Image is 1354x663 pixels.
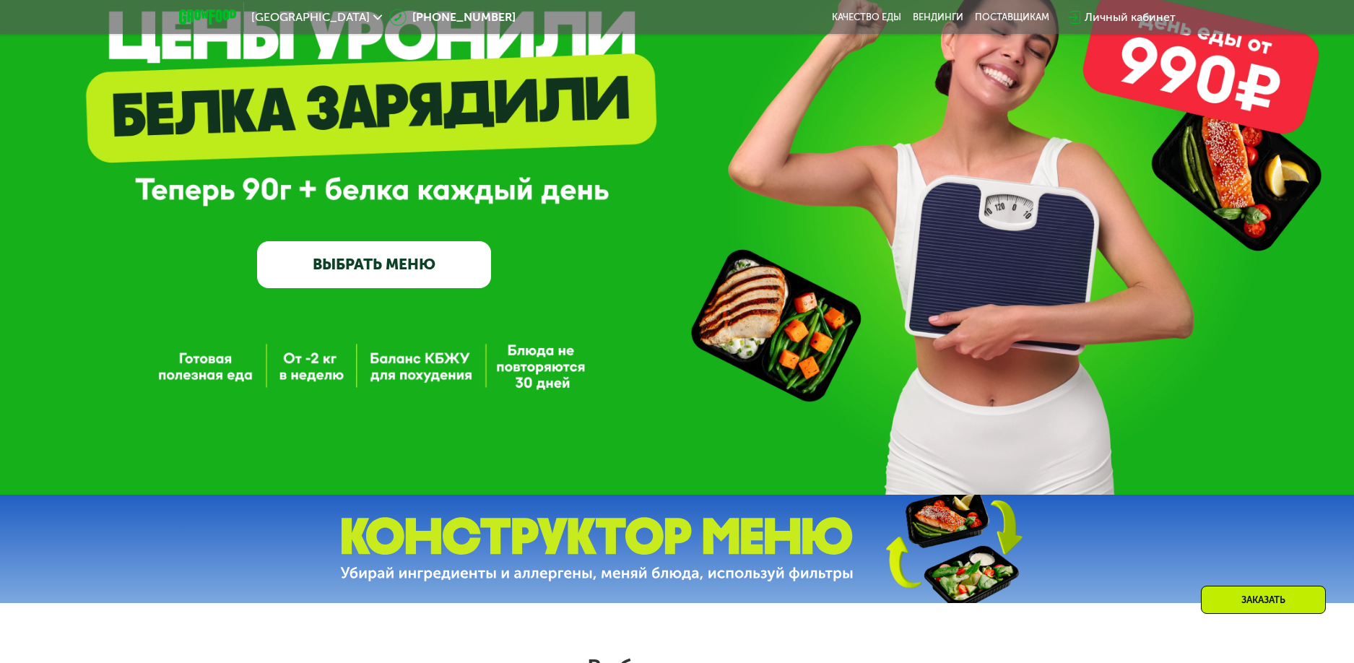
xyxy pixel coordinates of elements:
a: Вендинги [913,12,963,23]
a: [PHONE_NUMBER] [389,9,516,26]
div: Заказать [1201,586,1326,614]
a: ВЫБРАТЬ МЕНЮ [257,241,491,288]
div: Личный кабинет [1085,9,1176,26]
span: [GEOGRAPHIC_DATA] [251,12,370,23]
a: Качество еды [832,12,901,23]
div: поставщикам [975,12,1049,23]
